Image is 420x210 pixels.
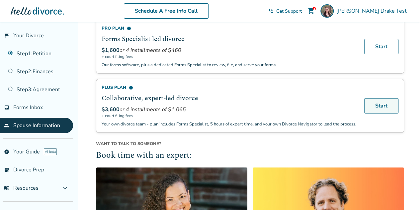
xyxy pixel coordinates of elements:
[268,8,274,14] span: phone_in_talk
[268,8,302,14] a: phone_in_talkGet Support
[102,106,120,113] span: $3,600
[13,104,43,111] span: Forms Inbox
[96,149,404,162] h2: Book time with an expert:
[4,33,9,38] span: flag_2
[320,4,334,18] img: Hannah Drake
[276,8,302,14] span: Get Support
[102,25,356,31] div: Pro Plan
[4,185,9,191] span: menu_book
[364,98,398,113] a: Start
[102,54,356,59] span: + court filing fees
[102,62,356,68] p: Our forms software, plus a dedicated Forms Specialist to review, file, and serve your forms.
[44,148,57,155] span: AI beta
[4,167,9,172] span: list_alt_check
[102,121,356,127] p: Your own divorce team - plan includes Forms Specialist, 5 hours of expert time, and your own Divo...
[4,105,9,110] span: inbox
[102,85,356,91] div: Plus Plan
[387,178,420,210] iframe: Chat Widget
[127,26,131,31] span: info
[102,34,356,44] h2: Forms Specialist led divorce
[364,39,398,54] a: Start
[4,149,9,154] span: explore
[102,47,120,54] span: $1,600
[4,123,9,128] span: people
[102,93,356,103] h2: Collaborative, expert-led divorce
[336,7,409,15] span: [PERSON_NAME] Drake Test
[312,7,316,10] div: 2
[102,47,356,54] div: or 4 installments of $460
[61,184,69,192] span: expand_more
[4,184,39,192] span: Resources
[102,113,356,118] span: + court filing fees
[307,7,315,15] span: shopping_cart
[96,141,404,147] span: Want to talk to someone?
[129,86,133,90] span: info
[124,3,209,19] a: Schedule A Free Info Call
[102,106,356,113] div: or 4 installments of $1,065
